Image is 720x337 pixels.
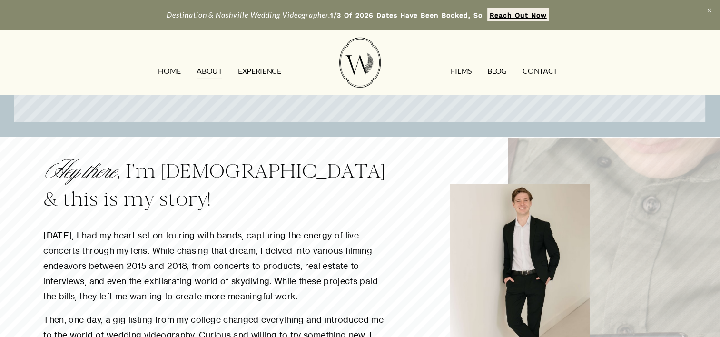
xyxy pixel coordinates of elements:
a: CONTACT [523,64,557,79]
a: FILMS [451,64,471,79]
a: HOME [158,64,181,79]
strong: Reach Out Now [490,11,547,19]
h3: , I’m [DEMOGRAPHIC_DATA] & this is my story! [43,158,386,213]
a: Reach Out Now [487,8,549,21]
p: [DATE], I had my heart set on touring with bands, capturing the energy of live concerts through m... [43,228,386,304]
a: Blog [487,64,507,79]
a: ABOUT [197,64,222,79]
em: Hey there [43,159,117,184]
a: EXPERIENCE [238,64,281,79]
img: Wild Fern Weddings [339,38,380,88]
